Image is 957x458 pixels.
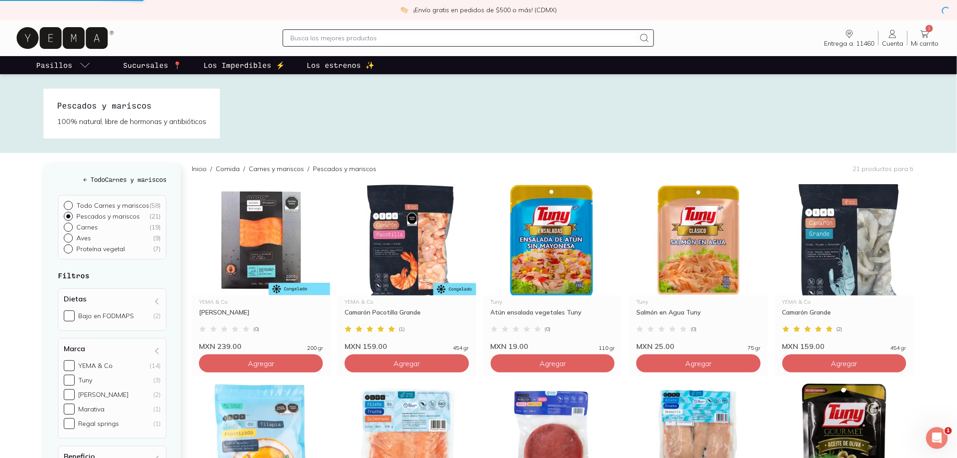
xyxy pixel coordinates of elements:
input: Tuny(3) [64,375,75,386]
span: Agregar [685,359,711,368]
button: Agregar [636,354,760,372]
input: Bajo en FODMAPS(2) [64,310,75,321]
span: MXN 159.00 [345,342,387,351]
div: ( 19 ) [149,223,161,231]
button: Agregar [345,354,469,372]
a: Cuenta [879,29,907,48]
img: Atun ensalada vegetales Tuny [483,184,622,296]
div: ( 9 ) [153,234,161,242]
h4: Marca [64,344,85,353]
input: YEMA & Co(14) [64,360,75,371]
span: Agregar [394,359,420,368]
img: Camaron Pacotilla Grande YEMA [337,184,476,296]
span: ( 1 ) [399,326,405,332]
div: Salmón en Agua Tuny [636,308,760,324]
p: Los estrenos ✨ [307,60,374,71]
span: ( 0 ) [545,326,551,332]
strong: Filtros [58,271,90,280]
span: Cuenta [882,39,904,48]
div: (14) [150,362,161,370]
span: Entrega a: 11460 [824,39,875,48]
span: 110 gr [599,345,615,351]
span: MXN 239.00 [199,342,242,351]
img: Salmón Tuny light en agua [629,184,767,296]
div: [PERSON_NAME] [78,391,128,399]
span: MXN 19.00 [491,342,529,351]
span: MXN 25.00 [636,342,674,351]
span: Mi carrito [911,39,939,48]
p: Sucursales 📍 [123,60,182,71]
p: Pescados y mariscos [313,164,376,173]
p: Los Imperdibles ⚡️ [204,60,285,71]
h5: ← Todo Carnes y mariscos [58,175,166,184]
p: ¡Envío gratis en pedidos de $500 o más! (CDMX) [414,5,557,14]
span: 1 [926,25,933,32]
a: camaron grandeYEMA & CoCamarón Grande(2)MXN 159.00454 gr [775,184,914,351]
input: Marativa(1) [64,404,75,415]
span: 454 gr [453,345,469,351]
span: / [207,164,216,173]
a: Los Imperdibles ⚡️ [202,56,287,74]
span: / [240,164,249,173]
span: 75 gr [748,345,761,351]
div: ( 21 ) [149,212,161,220]
span: MXN 159.00 [782,342,825,351]
div: YEMA & Co [345,299,469,305]
a: 1Mi carrito [908,29,943,48]
input: Busca los mejores productos [290,33,635,43]
a: Entrega a: 11460 [821,29,878,48]
div: Marativa [78,405,104,413]
span: ( 0 ) [253,326,259,332]
div: Tuny [636,299,760,305]
div: Regal springs [78,420,119,428]
a: Comida [216,165,240,173]
p: 21 productos para ti [853,165,914,173]
div: Marca [58,338,166,439]
a: Los estrenos ✨ [305,56,376,74]
button: Agregar [782,354,906,372]
div: ( 58 ) [149,201,161,210]
a: Inicio [192,165,207,173]
span: Agregar [540,359,566,368]
h1: Pescados y mariscos [57,100,206,111]
img: 33953 salmon ahumado noruego yema [192,184,330,296]
p: Pescados y mariscos [76,212,140,220]
span: / [304,164,313,173]
h4: Dietas [64,294,86,303]
img: check [400,6,408,14]
div: (1) [153,405,161,413]
div: (2) [153,391,161,399]
span: ( 2 ) [837,326,843,332]
a: 33953 salmon ahumado noruego yemaYEMA & Co[PERSON_NAME](0)MXN 239.00200 gr [192,184,330,351]
div: Tuny [78,376,92,384]
p: Proteína vegetal [76,245,125,253]
span: 1 [945,427,952,434]
button: Agregar [199,354,323,372]
p: Carnes [76,223,98,231]
a: ← TodoCarnes y mariscos [58,175,166,184]
div: Bajo en FODMAPS [78,312,134,320]
div: Tuny [491,299,615,305]
div: Dietas [58,288,166,331]
div: (3) [153,376,161,384]
div: Camarón Grande [782,308,906,324]
div: (2) [153,312,161,320]
span: 200 gr [307,345,323,351]
div: ( 7 ) [153,245,161,253]
p: Todo Carnes y mariscos [76,201,149,210]
div: YEMA & Co [199,299,323,305]
div: Atún ensalada vegetales Tuny [491,308,615,324]
a: Sucursales 📍 [121,56,184,74]
a: Atun ensalada vegetales TunyTunyAtún ensalada vegetales Tuny(0)MXN 19.00110 gr [483,184,622,351]
div: (1) [153,420,161,428]
div: YEMA & Co [782,299,906,305]
span: Agregar [248,359,274,368]
a: Carnes y mariscos [249,165,304,173]
div: [PERSON_NAME] [199,308,323,324]
div: Camarón Pacotilla Grande [345,308,469,324]
button: Agregar [491,354,615,372]
span: Agregar [831,359,858,368]
input: Regal springs(1) [64,418,75,429]
iframe: Intercom live chat [926,427,948,449]
div: YEMA & Co [78,362,113,370]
